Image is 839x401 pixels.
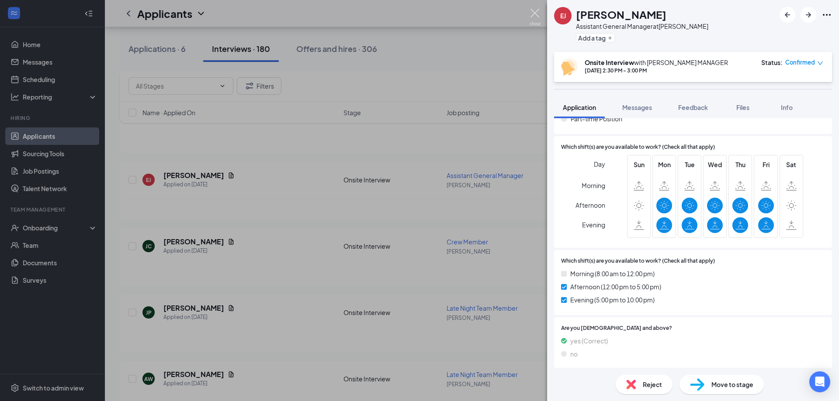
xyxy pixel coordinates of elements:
[594,159,605,169] span: Day
[801,7,816,23] button: ArrowRight
[761,58,783,67] div: Status :
[576,7,666,22] h1: [PERSON_NAME]
[782,10,793,20] svg: ArrowLeftNew
[570,349,578,359] span: no
[561,143,715,151] span: Which shift(s) are you available to work? (Check all that apply)
[582,217,605,233] span: Evening
[656,160,672,169] span: Mon
[570,269,655,278] span: Morning (8:00 am to 12:00 pm)
[781,103,793,111] span: Info
[803,10,814,20] svg: ArrowRight
[561,324,672,332] span: Are you [DEMOGRAPHIC_DATA] and above?
[585,67,728,74] div: [DATE] 2:30 PM - 3:00 PM
[571,114,622,123] span: Part-time Position
[736,103,749,111] span: Files
[678,103,708,111] span: Feedback
[585,58,728,67] div: with [PERSON_NAME] MANAGER
[576,33,615,42] button: PlusAdd a tag
[561,257,715,265] span: Which shift(s) are you available to work? (Check all that apply)
[576,197,605,213] span: Afternoon
[780,7,795,23] button: ArrowLeftNew
[607,35,613,41] svg: Plus
[570,295,655,305] span: Evening (5:00 pm to 10:00 pm)
[563,103,596,111] span: Application
[732,160,748,169] span: Thu
[631,160,647,169] span: Sun
[758,160,774,169] span: Fri
[785,58,815,67] span: Confirmed
[582,178,605,193] span: Morning
[585,58,634,66] b: Onsite Interview
[560,11,566,20] div: EJ
[822,10,832,20] svg: Ellipses
[784,160,799,169] span: Sat
[707,160,723,169] span: Wed
[711,380,753,389] span: Move to stage
[817,60,823,66] span: down
[576,22,708,31] div: Assistant General Manager at [PERSON_NAME]
[809,371,830,392] div: Open Intercom Messenger
[570,336,608,346] span: yes (Correct)
[570,282,661,291] span: Afternoon (12:00 pm to 5:00 pm)
[622,103,652,111] span: Messages
[643,380,662,389] span: Reject
[682,160,697,169] span: Tue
